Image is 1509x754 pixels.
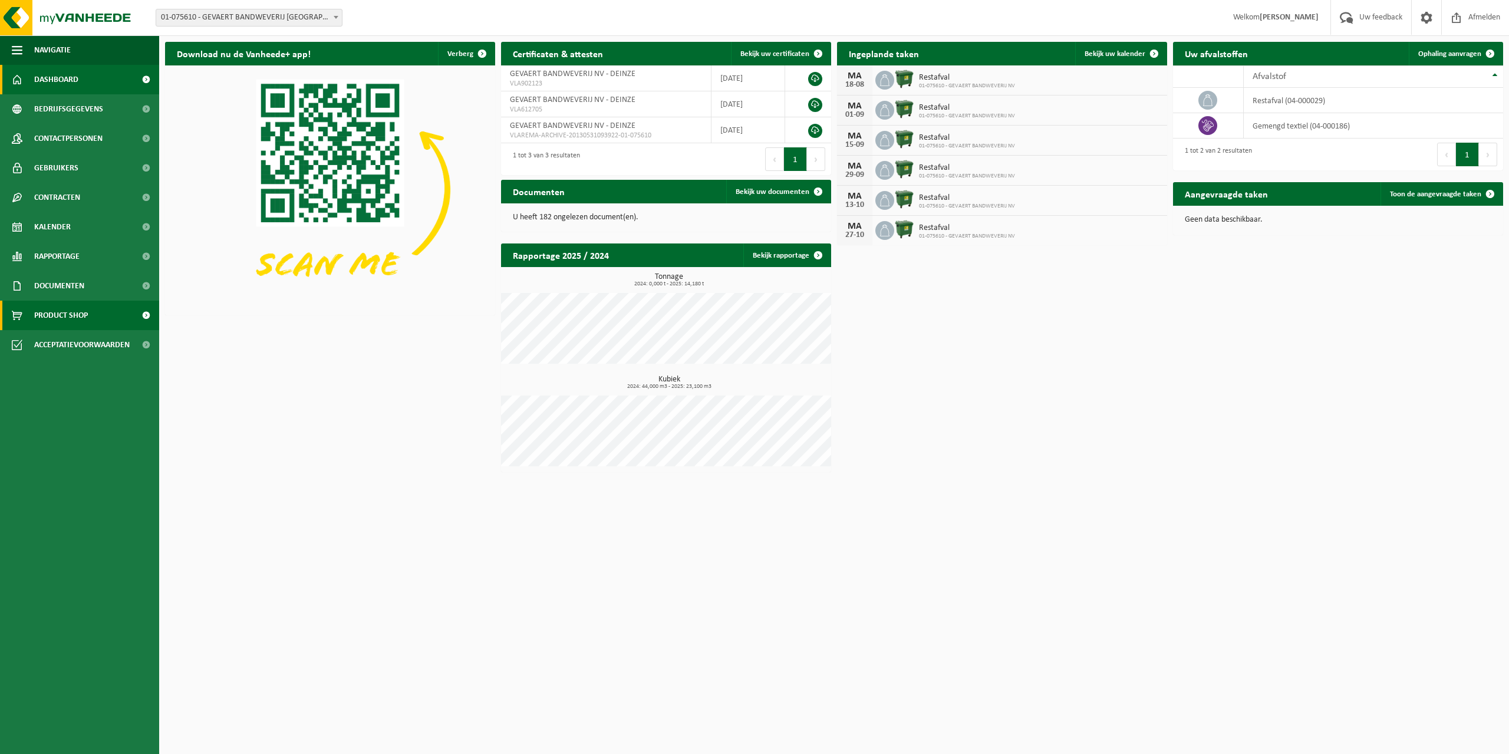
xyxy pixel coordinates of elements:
span: Restafval [919,223,1015,233]
a: Bekijk uw kalender [1075,42,1166,65]
span: 01-075610 - GEVAERT BANDWEVERIJ NV - DEINZE [156,9,342,27]
h2: Download nu de Vanheede+ app! [165,42,322,65]
td: restafval (04-000029) [1244,88,1503,113]
span: 01-075610 - GEVAERT BANDWEVERIJ NV - DEINZE [156,9,342,26]
span: GEVAERT BANDWEVERIJ NV - DEINZE [510,96,635,104]
img: WB-1100-HPE-GN-01 [894,219,914,239]
span: Product Shop [34,301,88,330]
span: 01-075610 - GEVAERT BANDWEVERIJ NV [919,143,1015,150]
span: Toon de aangevraagde taken [1390,190,1481,198]
strong: [PERSON_NAME] [1260,13,1319,22]
button: Previous [1437,143,1456,166]
div: MA [843,101,866,111]
span: Gebruikers [34,153,78,183]
span: Navigatie [34,35,71,65]
img: WB-1100-HPE-GN-01 [894,99,914,119]
button: Next [807,147,825,171]
span: GEVAERT BANDWEVERIJ NV - DEINZE [510,121,635,130]
span: 2024: 44,000 m3 - 2025: 23,100 m3 [507,384,831,390]
img: WB-1100-HPE-GN-01 [894,129,914,149]
span: GEVAERT BANDWEVERIJ NV - DEINZE [510,70,635,78]
span: Restafval [919,193,1015,203]
td: [DATE] [711,91,785,117]
a: Bekijk uw documenten [726,180,830,203]
td: gemengd textiel (04-000186) [1244,113,1503,139]
div: 15-09 [843,141,866,149]
span: Bekijk uw documenten [736,188,809,196]
a: Bekijk rapportage [743,243,830,267]
a: Toon de aangevraagde taken [1380,182,1502,206]
div: 1 tot 2 van 2 resultaten [1179,141,1252,167]
div: MA [843,131,866,141]
div: MA [843,71,866,81]
h3: Kubiek [507,376,831,390]
img: WB-1100-HPE-GN-01 [894,159,914,179]
span: Dashboard [34,65,78,94]
button: 1 [784,147,807,171]
div: MA [843,222,866,231]
a: Bekijk uw certificaten [731,42,830,65]
span: 2024: 0,000 t - 2025: 14,180 t [507,281,831,287]
span: Contracten [34,183,80,212]
span: Restafval [919,73,1015,83]
span: Restafval [919,133,1015,143]
div: MA [843,162,866,171]
td: [DATE] [711,117,785,143]
button: 1 [1456,143,1479,166]
button: Verberg [438,42,494,65]
h2: Ingeplande taken [837,42,931,65]
span: Bekijk uw kalender [1085,50,1145,58]
h2: Certificaten & attesten [501,42,615,65]
span: 01-075610 - GEVAERT BANDWEVERIJ NV [919,83,1015,90]
h2: Aangevraagde taken [1173,182,1280,205]
span: Rapportage [34,242,80,271]
img: WB-1100-HPE-GN-01 [894,69,914,89]
span: 01-075610 - GEVAERT BANDWEVERIJ NV [919,233,1015,240]
td: [DATE] [711,65,785,91]
img: Download de VHEPlus App [165,65,495,313]
span: VLA612705 [510,105,702,114]
h2: Rapportage 2025 / 2024 [501,243,621,266]
h2: Uw afvalstoffen [1173,42,1260,65]
div: MA [843,192,866,201]
img: WB-1100-HPE-GN-01 [894,189,914,209]
span: Bekijk uw certificaten [740,50,809,58]
span: 01-075610 - GEVAERT BANDWEVERIJ NV [919,113,1015,120]
h2: Documenten [501,180,576,203]
p: U heeft 182 ongelezen document(en). [513,213,819,222]
div: 13-10 [843,201,866,209]
span: Ophaling aanvragen [1418,50,1481,58]
button: Previous [765,147,784,171]
p: Geen data beschikbaar. [1185,216,1491,224]
button: Next [1479,143,1497,166]
span: Bedrijfsgegevens [34,94,103,124]
h3: Tonnage [507,273,831,287]
span: 01-075610 - GEVAERT BANDWEVERIJ NV [919,173,1015,180]
span: Documenten [34,271,84,301]
div: 01-09 [843,111,866,119]
div: 29-09 [843,171,866,179]
span: VLAREMA-ARCHIVE-20130531093922-01-075610 [510,131,702,140]
span: Acceptatievoorwaarden [34,330,130,360]
div: 1 tot 3 van 3 resultaten [507,146,580,172]
span: VLA902123 [510,79,702,88]
span: 01-075610 - GEVAERT BANDWEVERIJ NV [919,203,1015,210]
a: Ophaling aanvragen [1409,42,1502,65]
span: Restafval [919,163,1015,173]
span: Afvalstof [1253,72,1286,81]
div: 18-08 [843,81,866,89]
span: Kalender [34,212,71,242]
span: Verberg [447,50,473,58]
span: Contactpersonen [34,124,103,153]
div: 27-10 [843,231,866,239]
span: Restafval [919,103,1015,113]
